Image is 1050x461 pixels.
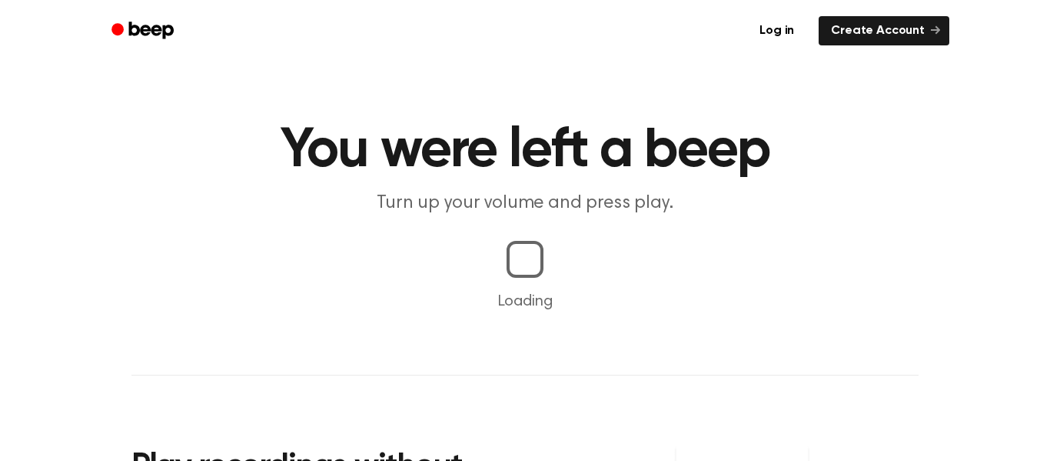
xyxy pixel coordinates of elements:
[744,13,809,48] a: Log in
[819,16,949,45] a: Create Account
[101,16,188,46] a: Beep
[18,290,1032,313] p: Loading
[131,123,919,179] h1: You were left a beep
[230,191,820,216] p: Turn up your volume and press play.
